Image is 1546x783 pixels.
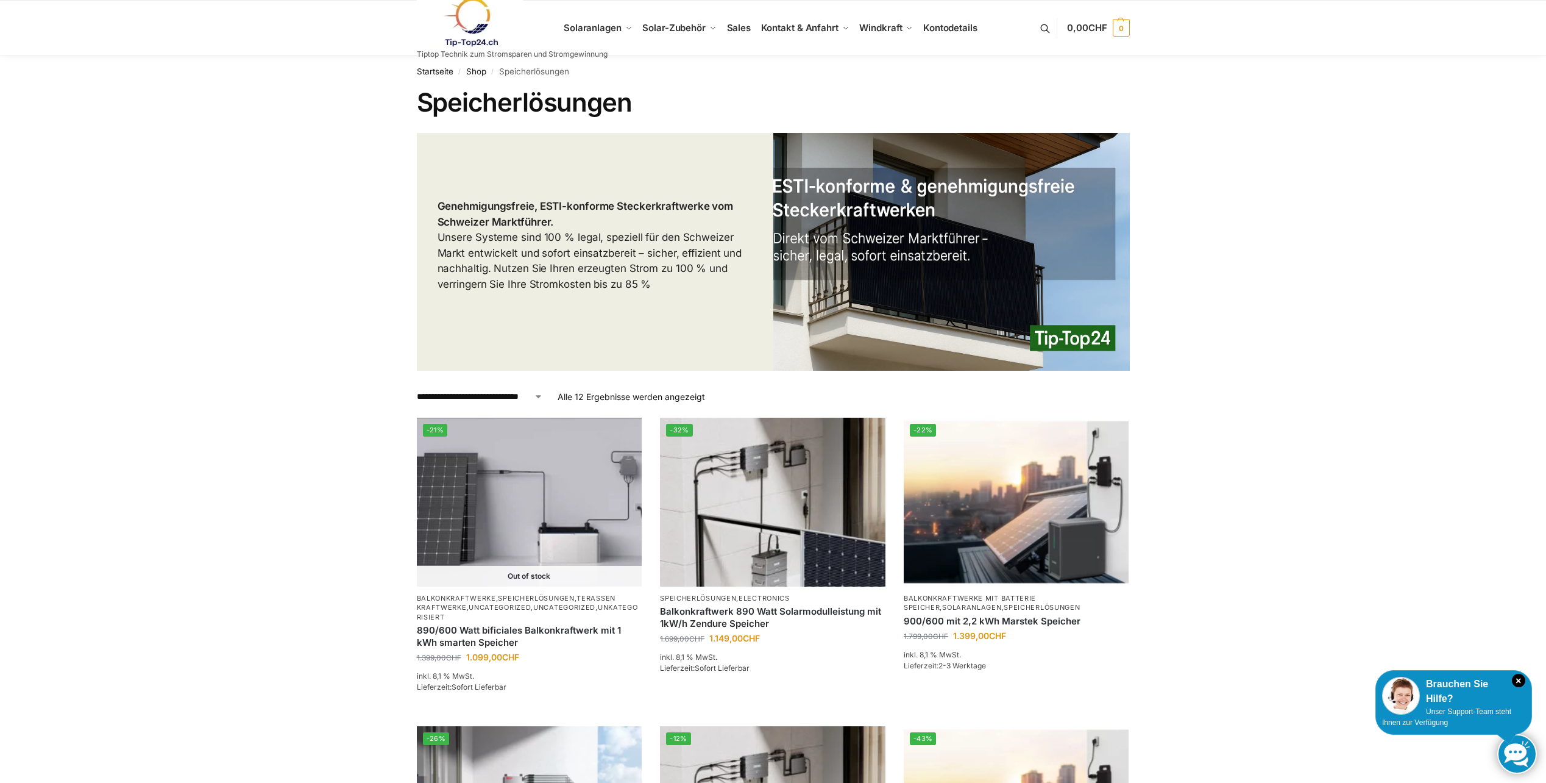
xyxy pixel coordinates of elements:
[417,418,642,587] img: ASE 1000 Batteriespeicher
[466,66,486,76] a: Shop
[660,418,885,587] img: Balkonkraftwerk 890 Watt Solarmodulleistung mit 1kW/h Zendure Speicher
[453,67,466,77] span: /
[756,1,854,55] a: Kontakt & Anfahrt
[533,603,595,612] a: Uncategorized
[452,682,506,692] span: Sofort Lieferbar
[438,200,734,228] strong: Genehmigungsfreie, ESTI-konforme Steckerkraftwerke vom Schweizer Marktführer.
[417,653,461,662] bdi: 1.399,00
[660,606,885,629] a: Balkonkraftwerk 890 Watt Solarmodulleistung mit 1kW/h Zendure Speicher
[1512,674,1525,687] i: Schließen
[904,418,1129,587] img: Balkonkraftwerk mit Marstek Speicher
[904,661,986,670] span: Lieferzeit:
[1067,10,1129,46] a: 0,00CHF 0
[417,624,642,648] a: 890/600 Watt bificiales Balkonkraftwerk mit 1 kWh smarten Speicher
[660,634,704,643] bdi: 1.699,00
[417,594,642,622] p: , , , , ,
[923,22,977,34] span: Kontodetails
[1004,603,1080,612] a: Speicherlösungen
[417,87,1130,118] h1: Speicherlösungen
[1088,22,1107,34] span: CHF
[933,632,948,641] span: CHF
[859,22,902,34] span: Windkraft
[904,418,1129,587] a: -22%Balkonkraftwerk mit Marstek Speicher
[660,663,750,673] span: Lieferzeit:
[417,594,615,612] a: Terassen Kraftwerke
[417,603,638,621] a: Unkategorisiert
[660,594,736,602] a: Speicherlösungen
[989,631,1006,641] span: CHF
[446,653,461,662] span: CHF
[417,51,608,58] p: Tiptop Technik zum Stromsparen und Stromgewinnung
[637,1,722,55] a: Solar-Zubehör
[904,632,948,641] bdi: 1.799,00
[486,67,499,77] span: /
[1067,22,1107,34] span: 0,00
[417,66,453,76] a: Startseite
[1382,677,1420,715] img: Customer service
[417,390,543,403] select: Shop-Reihenfolge
[689,634,704,643] span: CHF
[502,652,519,662] span: CHF
[469,603,531,612] a: Uncategorized
[854,1,918,55] a: Windkraft
[1382,707,1511,727] span: Unser Support-Team steht Ihnen zur Verfügung
[722,1,756,55] a: Sales
[466,652,519,662] bdi: 1.099,00
[942,603,1001,612] a: Solaranlagen
[498,594,574,602] a: Speicherlösungen
[953,631,1006,641] bdi: 1.399,00
[417,594,496,602] a: Balkonkraftwerke
[1113,20,1130,37] span: 0
[904,594,1036,612] a: Balkonkraftwerke mit Batterie Speicher
[660,594,885,603] p: ,
[918,1,982,55] a: Kontodetails
[417,671,642,682] p: inkl. 8,1 % MwSt.
[743,633,760,643] span: CHF
[1382,677,1525,706] div: Brauchen Sie Hilfe?
[695,663,750,673] span: Sofort Lieferbar
[558,390,705,403] p: Alle 12 Ergebnisse werden angezeigt
[417,682,506,692] span: Lieferzeit:
[417,418,642,587] a: -21% Out of stockASE 1000 Batteriespeicher
[761,22,839,34] span: Kontakt & Anfahrt
[938,661,986,670] span: 2-3 Werktage
[660,418,885,587] a: -32%Balkonkraftwerk 890 Watt Solarmodulleistung mit 1kW/h Zendure Speicher
[904,649,1129,660] p: inkl. 8,1 % MwSt.
[904,615,1129,627] a: 900/600 mit 2,2 kWh Marstek Speicher
[773,133,1130,371] img: Die Nummer 1 in der Schweiz für 100 % legale
[417,55,1130,87] nav: Breadcrumb
[739,594,790,602] a: Electronics
[564,22,622,34] span: Solaranlagen
[660,652,885,663] p: inkl. 8,1 % MwSt.
[438,200,742,290] span: Unsere Systeme sind 100 % legal, speziell für den Schweizer Markt entwickelt und sofort einsatzbe...
[642,22,706,34] span: Solar-Zubehör
[709,633,760,643] bdi: 1.149,00
[727,22,751,34] span: Sales
[904,594,1129,613] p: , ,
